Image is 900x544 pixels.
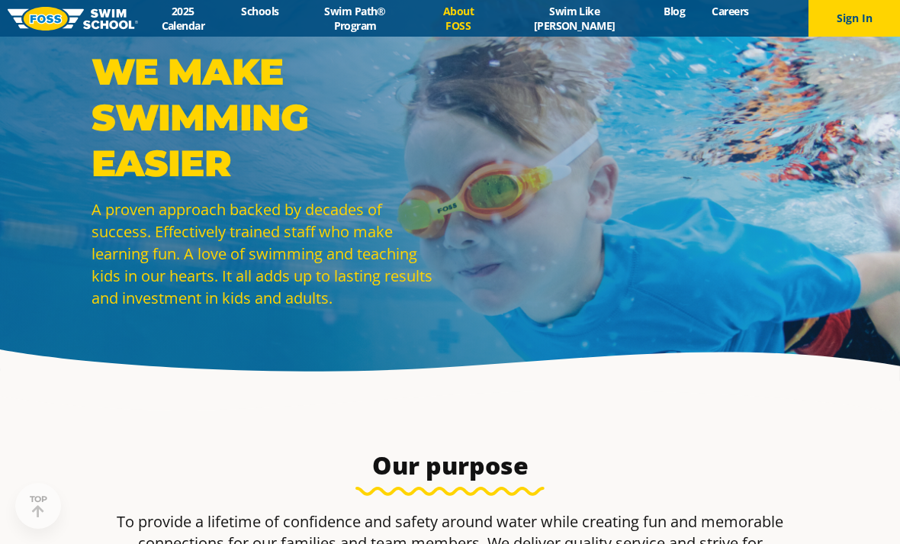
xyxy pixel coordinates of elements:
[90,450,810,481] h3: Our purpose
[651,4,699,18] a: Blog
[498,4,650,33] a: Swim Like [PERSON_NAME]
[418,4,498,33] a: About FOSS
[699,4,762,18] a: Careers
[92,198,442,309] p: A proven approach backed by decades of success. Effectively trained staff who make learning fun. ...
[30,494,47,518] div: TOP
[292,4,418,33] a: Swim Path® Program
[92,49,442,186] p: WE MAKE SWIMMING EASIER
[228,4,292,18] a: Schools
[8,7,138,31] img: FOSS Swim School Logo
[138,4,228,33] a: 2025 Calendar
